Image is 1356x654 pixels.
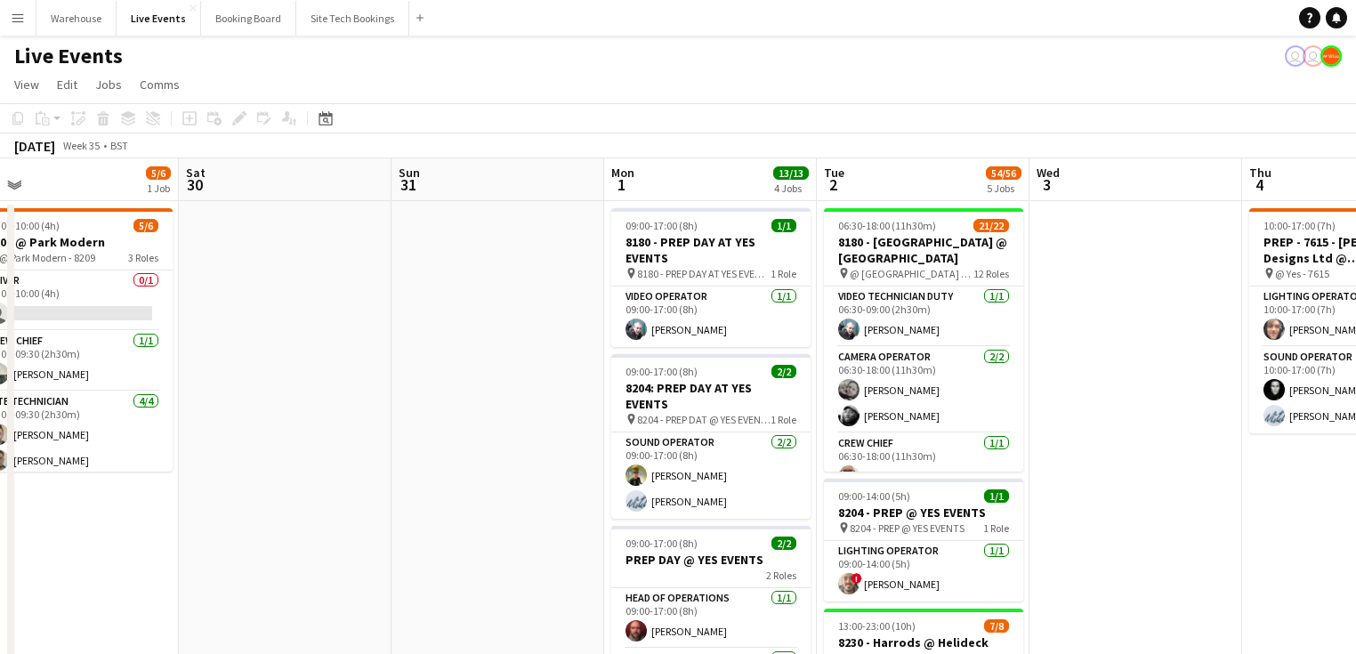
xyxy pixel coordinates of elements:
[986,166,1021,180] span: 54/56
[838,219,936,232] span: 06:30-18:00 (11h30m)
[637,413,771,426] span: 8204 - PREP DAT @ YES EVENTS
[771,219,796,232] span: 1/1
[774,182,808,195] div: 4 Jobs
[117,1,201,36] button: Live Events
[201,1,296,36] button: Booking Board
[611,234,811,266] h3: 8180 - PREP DAY AT YES EVENTS
[611,287,811,347] app-card-role: Video Operator1/109:00-17:00 (8h)[PERSON_NAME]
[984,619,1009,633] span: 7/8
[973,267,1009,280] span: 12 Roles
[1275,267,1329,280] span: @ Yes - 7615
[611,165,634,181] span: Mon
[611,552,811,568] h3: PREP DAY @ YES EVENTS
[771,537,796,550] span: 2/2
[611,432,811,519] app-card-role: Sound Operator2/209:00-17:00 (8h)[PERSON_NAME][PERSON_NAME]
[984,489,1009,503] span: 1/1
[128,251,158,264] span: 3 Roles
[1249,165,1271,181] span: Thu
[824,165,844,181] span: Tue
[824,347,1023,433] app-card-role: Camera Operator2/206:30-18:00 (11h30m)[PERSON_NAME][PERSON_NAME]
[140,77,180,93] span: Comms
[766,569,796,582] span: 2 Roles
[771,413,796,426] span: 1 Role
[973,219,1009,232] span: 21/22
[626,219,698,232] span: 09:00-17:00 (8h)
[7,73,46,96] a: View
[983,521,1009,535] span: 1 Role
[609,174,634,195] span: 1
[399,165,420,181] span: Sun
[146,166,171,180] span: 5/6
[88,73,129,96] a: Jobs
[110,139,128,152] div: BST
[637,267,771,280] span: 8180 - PREP DAY AT YES EVENTS
[838,489,910,503] span: 09:00-14:00 (5h)
[95,77,122,93] span: Jobs
[59,139,103,152] span: Week 35
[850,267,973,280] span: @ [GEOGRAPHIC_DATA] - 8180
[611,380,811,412] h3: 8204: PREP DAY AT YES EVENTS
[773,166,809,180] span: 13/13
[611,354,811,519] app-job-card: 09:00-17:00 (8h)2/28204: PREP DAY AT YES EVENTS 8204 - PREP DAT @ YES EVENTS1 RoleSound Operator2...
[824,505,1023,521] h3: 8204 - PREP @ YES EVENTS
[1263,219,1336,232] span: 10:00-17:00 (7h)
[186,165,206,181] span: Sat
[296,1,409,36] button: Site Tech Bookings
[771,365,796,378] span: 2/2
[1247,174,1271,195] span: 4
[824,287,1023,347] app-card-role: Video Technician Duty1/106:30-09:00 (2h30m)[PERSON_NAME]
[611,208,811,347] app-job-card: 09:00-17:00 (8h)1/18180 - PREP DAY AT YES EVENTS 8180 - PREP DAY AT YES EVENTS1 RoleVideo Operato...
[1034,174,1060,195] span: 3
[36,1,117,36] button: Warehouse
[626,365,698,378] span: 09:00-17:00 (8h)
[14,137,55,155] div: [DATE]
[824,208,1023,472] app-job-card: 06:30-18:00 (11h30m)21/228180 - [GEOGRAPHIC_DATA] @ [GEOGRAPHIC_DATA] @ [GEOGRAPHIC_DATA] - 81801...
[50,73,85,96] a: Edit
[824,541,1023,602] app-card-role: Lighting Operator1/109:00-14:00 (5h)![PERSON_NAME]
[1320,45,1342,67] app-user-avatar: Alex Gill
[626,537,698,550] span: 09:00-17:00 (8h)
[838,619,916,633] span: 13:00-23:00 (10h)
[396,174,420,195] span: 31
[147,182,170,195] div: 1 Job
[57,77,77,93] span: Edit
[1285,45,1306,67] app-user-avatar: Eden Hopkins
[824,479,1023,602] app-job-card: 09:00-14:00 (5h)1/18204 - PREP @ YES EVENTS 8204 - PREP @ YES EVENTS1 RoleLighting Operator1/109:...
[14,77,39,93] span: View
[850,521,965,535] span: 8204 - PREP @ YES EVENTS
[133,73,187,96] a: Comms
[1303,45,1324,67] app-user-avatar: Ollie Rolfe
[1037,165,1060,181] span: Wed
[611,588,811,649] app-card-role: Head of Operations1/109:00-17:00 (8h)[PERSON_NAME]
[824,433,1023,494] app-card-role: Crew Chief1/106:30-18:00 (11h30m)[PERSON_NAME]
[771,267,796,280] span: 1 Role
[821,174,844,195] span: 2
[987,182,1021,195] div: 5 Jobs
[824,234,1023,266] h3: 8180 - [GEOGRAPHIC_DATA] @ [GEOGRAPHIC_DATA]
[14,43,123,69] h1: Live Events
[183,174,206,195] span: 30
[852,573,862,584] span: !
[133,219,158,232] span: 5/6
